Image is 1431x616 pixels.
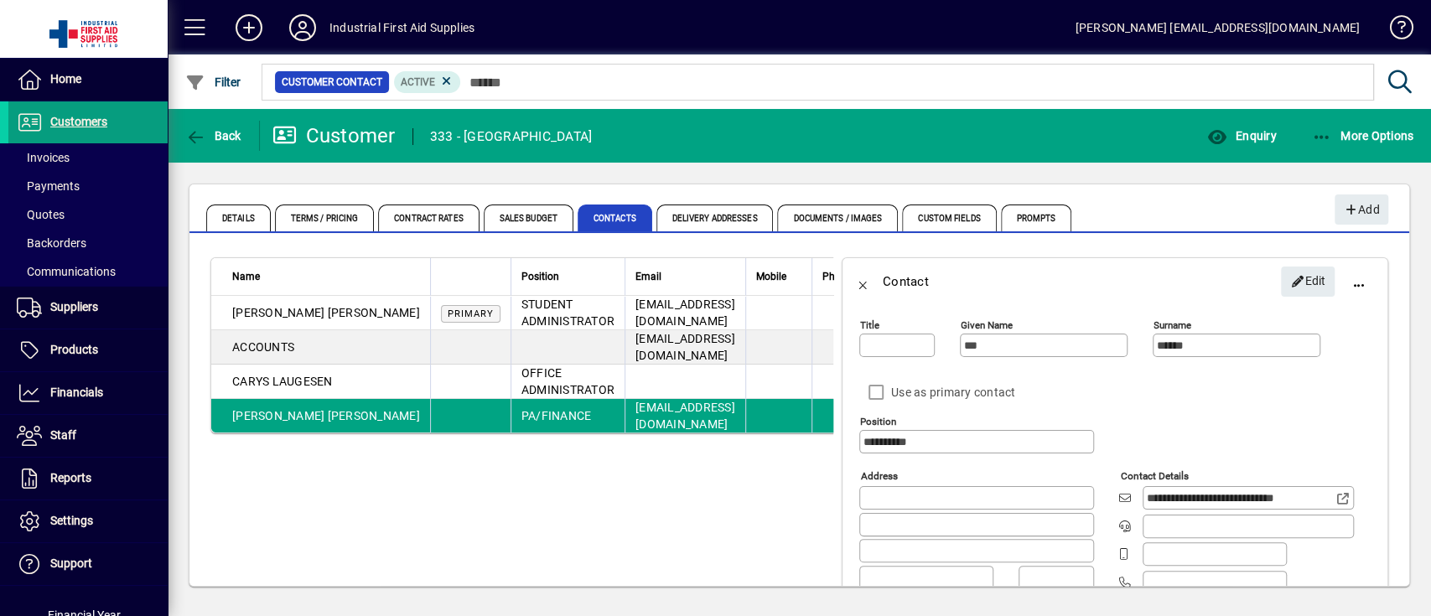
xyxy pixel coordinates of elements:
mat-chip: Activation Status: Active [394,71,461,93]
span: Prompts [1001,204,1072,231]
button: Back [843,261,883,302]
span: Primary [448,308,494,319]
div: Customer [272,122,396,149]
span: Name [232,267,260,286]
span: Terms / Pricing [275,204,375,231]
span: Mobile [756,267,786,286]
span: Position [521,267,559,286]
div: Phone [822,267,867,286]
a: Communications [8,257,168,286]
div: Email [635,267,735,286]
span: Details [206,204,271,231]
span: [EMAIL_ADDRESS][DOMAIN_NAME] [635,298,735,328]
a: Staff [8,415,168,457]
div: Position [521,267,614,286]
a: Payments [8,172,168,200]
span: Customers [50,115,107,128]
button: Add [1335,194,1388,225]
span: Contacts [578,204,652,231]
span: Documents / Images [777,204,898,231]
div: 333 - [GEOGRAPHIC_DATA] [430,123,593,150]
span: Staff [50,428,76,442]
span: Active [401,76,435,88]
span: More Options [1312,129,1414,142]
span: Suppliers [50,300,98,313]
span: Delivery Addresses [656,204,774,231]
button: More Options [1308,121,1418,151]
span: Filter [185,75,241,89]
span: Support [50,556,92,570]
span: Invoices [17,151,70,164]
div: [PERSON_NAME] [EMAIL_ADDRESS][DOMAIN_NAME] [1076,14,1360,41]
span: CARYS [232,375,269,388]
a: Backorders [8,229,168,257]
button: Edit [1281,267,1335,297]
span: [PERSON_NAME] [328,306,420,319]
span: [PERSON_NAME] [328,409,420,422]
span: Financials [50,386,103,399]
button: Filter [181,67,246,97]
a: Support [8,543,168,585]
mat-label: Surname [1154,319,1191,331]
span: Custom Fields [902,204,996,231]
a: Suppliers [8,287,168,329]
app-page-header-button: Back [168,121,260,151]
button: More options [1339,261,1379,302]
button: Back [181,121,246,151]
a: Reports [8,458,168,500]
mat-label: Title [860,319,879,331]
button: Add [222,13,276,43]
a: Products [8,329,168,371]
td: OFFICE ADMINISTRATOR [511,365,625,399]
span: ACCOUNTS [232,340,294,354]
span: Reports [50,471,91,484]
button: Profile [276,13,329,43]
span: [PERSON_NAME] [232,409,324,422]
div: Industrial First Aid Supplies [329,14,474,41]
td: PA/FINANCE [511,399,625,432]
a: Home [8,59,168,101]
span: [EMAIL_ADDRESS][DOMAIN_NAME] [635,401,735,431]
a: Financials [8,372,168,414]
span: [EMAIL_ADDRESS][DOMAIN_NAME] [635,332,735,362]
mat-label: Given name [961,319,1013,331]
mat-label: Position [860,416,896,427]
a: Quotes [8,200,168,229]
span: Quotes [17,208,65,221]
span: Edit [1290,267,1326,295]
span: Back [185,129,241,142]
a: Invoices [8,143,168,172]
a: Knowledge Base [1377,3,1410,58]
span: [PERSON_NAME] [232,306,324,319]
td: STUDENT ADMINISTRATOR [511,296,625,330]
div: Mobile [756,267,801,286]
span: Add [1343,196,1379,224]
span: Settings [50,514,93,527]
span: Payments [17,179,80,193]
div: Name [232,267,420,286]
span: Home [50,72,81,85]
span: Sales Budget [484,204,573,231]
span: LAUGESEN [272,375,333,388]
span: Backorders [17,236,86,250]
a: Settings [8,500,168,542]
button: Enquiry [1202,121,1280,151]
div: Contact [883,268,929,295]
span: Contract Rates [378,204,479,231]
span: Customer Contact [282,74,382,91]
span: Enquiry [1206,129,1276,142]
span: Email [635,267,661,286]
span: Communications [17,265,116,278]
span: Products [50,343,98,356]
span: Phone [822,267,852,286]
